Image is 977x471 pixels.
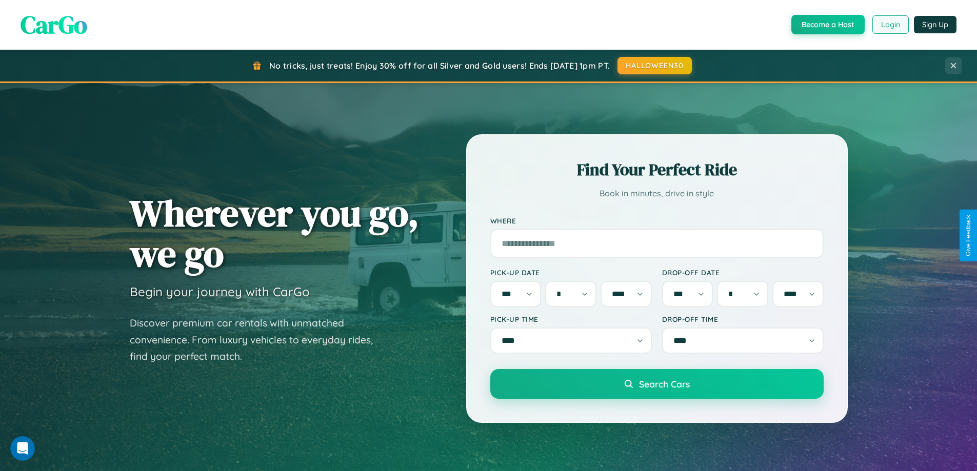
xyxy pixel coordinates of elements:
[130,315,386,365] p: Discover premium car rentals with unmatched convenience. From luxury vehicles to everyday rides, ...
[639,378,690,390] span: Search Cars
[130,284,310,299] h3: Begin your journey with CarGo
[965,215,972,256] div: Give Feedback
[490,369,824,399] button: Search Cars
[21,8,87,42] span: CarGo
[10,436,35,461] iframe: Intercom live chat
[872,15,909,34] button: Login
[130,193,419,274] h1: Wherever you go, we go
[617,57,692,74] button: HALLOWEEN30
[269,60,610,71] span: No tricks, just treats! Enjoy 30% off for all Silver and Gold users! Ends [DATE] 1pm PT.
[490,268,652,277] label: Pick-up Date
[490,186,824,201] p: Book in minutes, drive in style
[791,15,865,34] button: Become a Host
[914,16,956,33] button: Sign Up
[662,268,824,277] label: Drop-off Date
[490,216,824,225] label: Where
[490,315,652,323] label: Pick-up Time
[490,158,824,181] h2: Find Your Perfect Ride
[662,315,824,323] label: Drop-off Time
